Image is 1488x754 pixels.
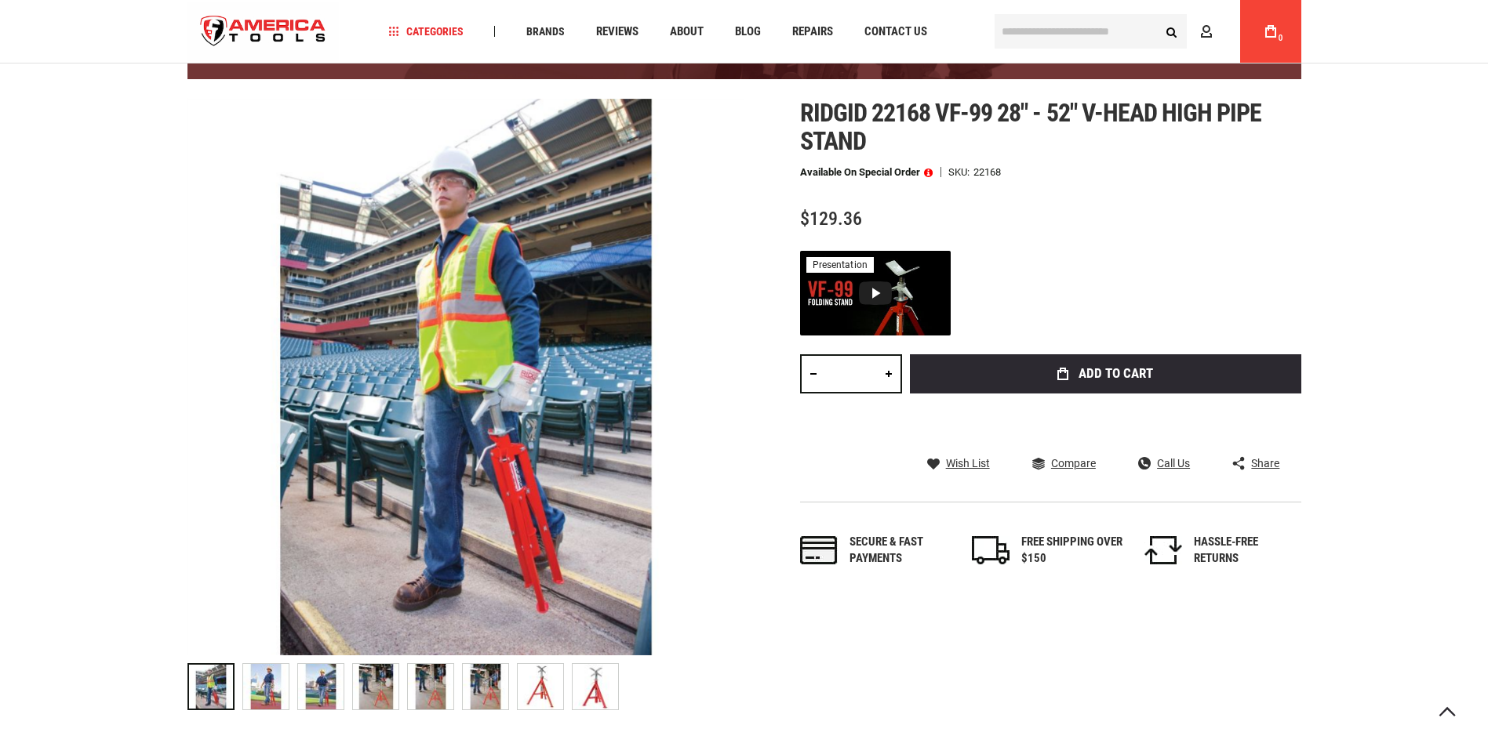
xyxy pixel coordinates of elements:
a: Compare [1032,456,1096,470]
a: Brands [519,21,572,42]
a: Blog [728,21,768,42]
span: Blog [735,26,761,38]
strong: SKU [948,167,973,177]
span: $129.36 [800,208,862,230]
div: RIDGID 22168 VF-99 28" - 52" V-Head High Pipe Stand [462,655,517,718]
a: Wish List [927,456,990,470]
button: Search [1157,16,1187,46]
div: RIDGID 22168 VF-99 28" - 52" V-Head High Pipe Stand [242,655,297,718]
p: Available on Special Order [800,167,933,178]
a: Call Us [1138,456,1190,470]
span: Add to Cart [1079,367,1153,380]
span: Brands [526,26,565,37]
span: 0 [1279,34,1283,42]
span: Ridgid 22168 vf-99 28" - 52" v-head high pipe stand [800,98,1262,156]
img: payments [800,536,838,564]
img: RIDGID 22168 VF-99 28" - 52" V-Head High Pipe Stand [518,664,563,709]
div: Secure & fast payments [850,534,951,567]
div: FREE SHIPPING OVER $150 [1021,534,1123,567]
div: RIDGID 22168 VF-99 28" - 52" V-Head High Pipe Stand [407,655,462,718]
span: Wish List [946,458,990,469]
span: Share [1251,458,1279,469]
a: store logo [187,2,340,61]
img: RIDGID 22168 VF-99 28" - 52" V-Head High Pipe Stand [187,99,744,655]
span: Categories [388,26,464,37]
div: HASSLE-FREE RETURNS [1194,534,1296,567]
span: Call Us [1157,458,1190,469]
img: America Tools [187,2,340,61]
img: shipping [972,536,1010,564]
div: RIDGID 22168 VF-99 28" - 52" V-Head High Pipe Stand [187,655,242,718]
div: RIDGID 22168 VF-99 28" - 52" V-Head High Pipe Stand [352,655,407,718]
span: Repairs [792,26,833,38]
span: Contact Us [864,26,927,38]
img: RIDGID 22168 VF-99 28" - 52" V-Head High Pipe Stand [463,664,508,709]
img: RIDGID 22168 VF-99 28" - 52" V-Head High Pipe Stand [573,664,618,709]
img: RIDGID 22168 VF-99 28" - 52" V-Head High Pipe Stand [298,664,344,709]
button: Add to Cart [910,354,1301,393]
a: Categories [381,21,471,42]
img: RIDGID 22168 VF-99 28" - 52" V-Head High Pipe Stand [353,664,398,709]
a: Reviews [589,21,646,42]
img: returns [1144,536,1182,564]
div: 22168 [973,167,1001,177]
img: RIDGID 22168 VF-99 28" - 52" V-Head High Pipe Stand [408,664,453,709]
span: About [670,26,704,38]
a: About [663,21,711,42]
div: RIDGID 22168 VF-99 28" - 52" V-Head High Pipe Stand [297,655,352,718]
div: RIDGID 22168 VF-99 28" - 52" V-Head High Pipe Stand [572,655,619,718]
img: RIDGID 22168 VF-99 28" - 52" V-Head High Pipe Stand [243,664,289,709]
span: Compare [1051,458,1096,469]
span: Reviews [596,26,638,38]
div: RIDGID 22168 VF-99 28" - 52" V-Head High Pipe Stand [517,655,572,718]
a: Contact Us [857,21,934,42]
a: Repairs [785,21,840,42]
